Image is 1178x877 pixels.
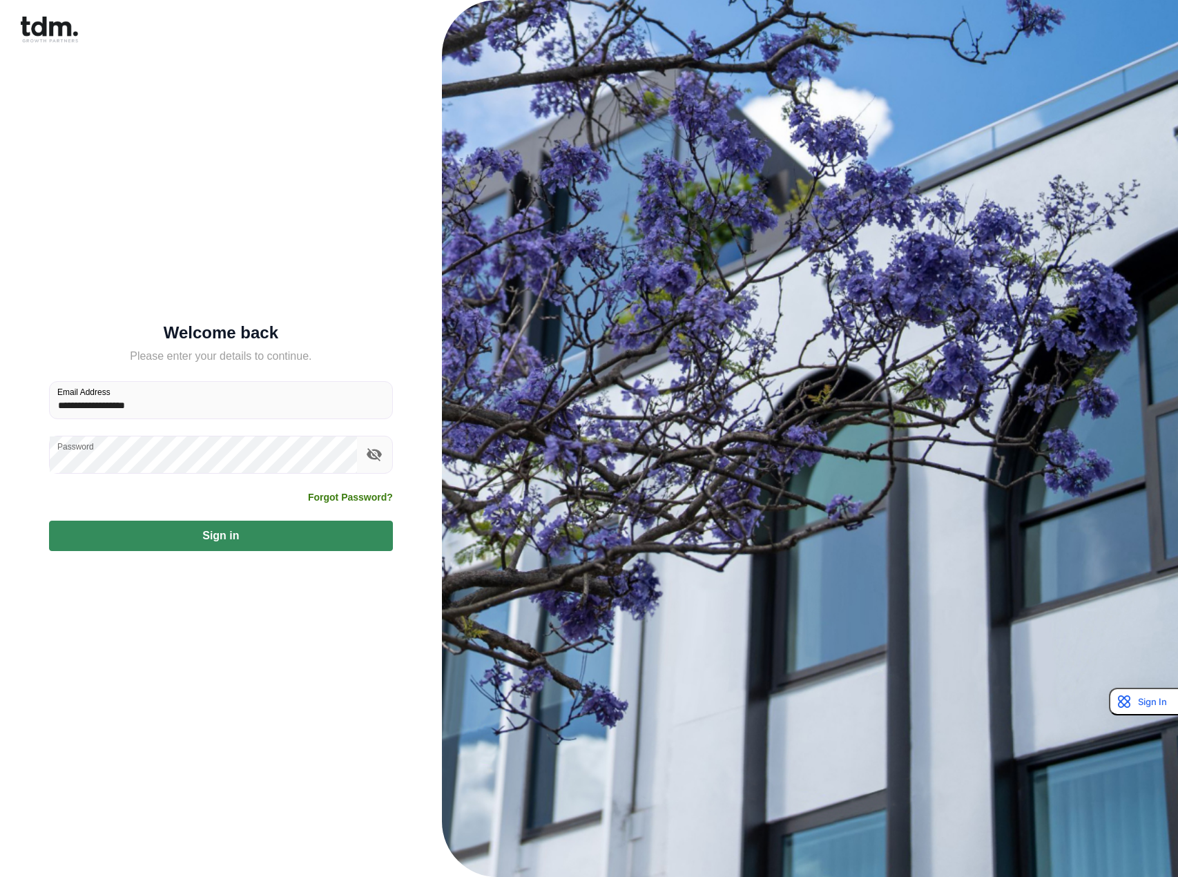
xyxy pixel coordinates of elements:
[57,386,110,398] label: Email Address
[49,326,393,340] h5: Welcome back
[57,441,94,452] label: Password
[308,490,393,504] a: Forgot Password?
[49,348,393,365] h5: Please enter your details to continue.
[363,443,386,466] button: toggle password visibility
[49,521,393,551] button: Sign in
